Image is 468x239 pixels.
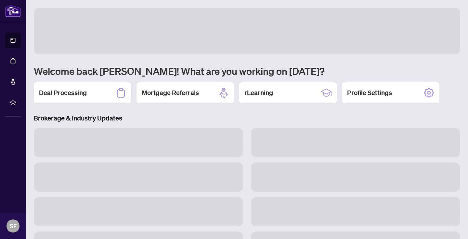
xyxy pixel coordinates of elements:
img: logo [5,5,21,17]
h1: Welcome back [PERSON_NAME]! What are you working on [DATE]? [34,65,460,77]
h2: Deal Processing [39,88,87,97]
h2: Profile Settings [347,88,392,97]
h2: Mortgage Referrals [142,88,199,97]
span: SF [10,221,17,231]
h2: rLearning [244,88,273,97]
h3: Brokerage & Industry Updates [34,114,460,123]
